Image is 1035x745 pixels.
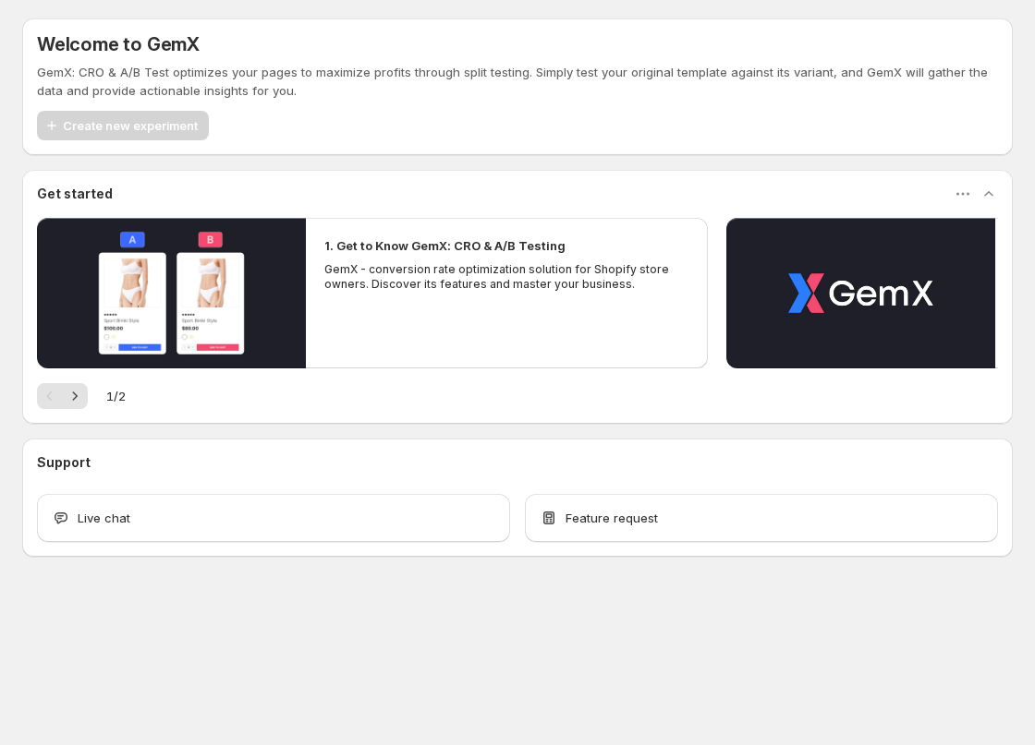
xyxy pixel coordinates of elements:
p: GemX: CRO & A/B Test optimizes your pages to maximize profits through split testing. Simply test ... [37,63,998,100]
button: Play video [37,218,306,368]
span: Live chat [78,509,130,527]
h3: Get started [37,185,113,203]
h3: Support [37,453,91,472]
nav: Pagination [37,383,88,409]
h5: Welcome to GemX [37,33,200,55]
button: Next [62,383,88,409]
h2: 1. Get to Know GemX: CRO & A/B Testing [324,236,566,255]
p: GemX - conversion rate optimization solution for Shopify store owners. Discover its features and ... [324,262,690,292]
button: Play video [726,218,995,368]
span: 1 / 2 [106,387,126,405]
span: Feature request [566,509,658,527]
